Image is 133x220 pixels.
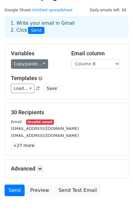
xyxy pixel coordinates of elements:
small: [EMAIL_ADDRESS][DOMAIN_NAME] [11,133,79,138]
h5: Advanced [11,165,122,172]
a: Send Test Email [54,185,101,196]
div: 1. Write your email in Gmail 2. Click [6,20,127,34]
small: [EMAIL_ADDRESS][DOMAIN_NAME] [11,126,79,131]
h5: Variables [11,50,62,57]
h5: 30 Recipients [11,109,122,116]
span: Send [28,27,44,34]
a: Send [5,185,25,196]
a: Daily emails left: 50 [88,8,128,12]
iframe: Chat Widget [103,191,133,220]
small: Email [11,119,22,124]
a: +27 more [11,142,37,149]
small: Google Sheet: [5,8,73,12]
h5: Email column [71,50,122,57]
a: Untitled spreadsheet [32,8,72,12]
a: Copy/paste... [11,59,48,69]
button: Save [44,84,60,93]
a: Templates [11,75,37,81]
span: Daily emails left: 50 [88,7,128,13]
small: Invalid email [26,119,54,125]
a: Load... [11,84,34,93]
a: Preview [26,185,53,196]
